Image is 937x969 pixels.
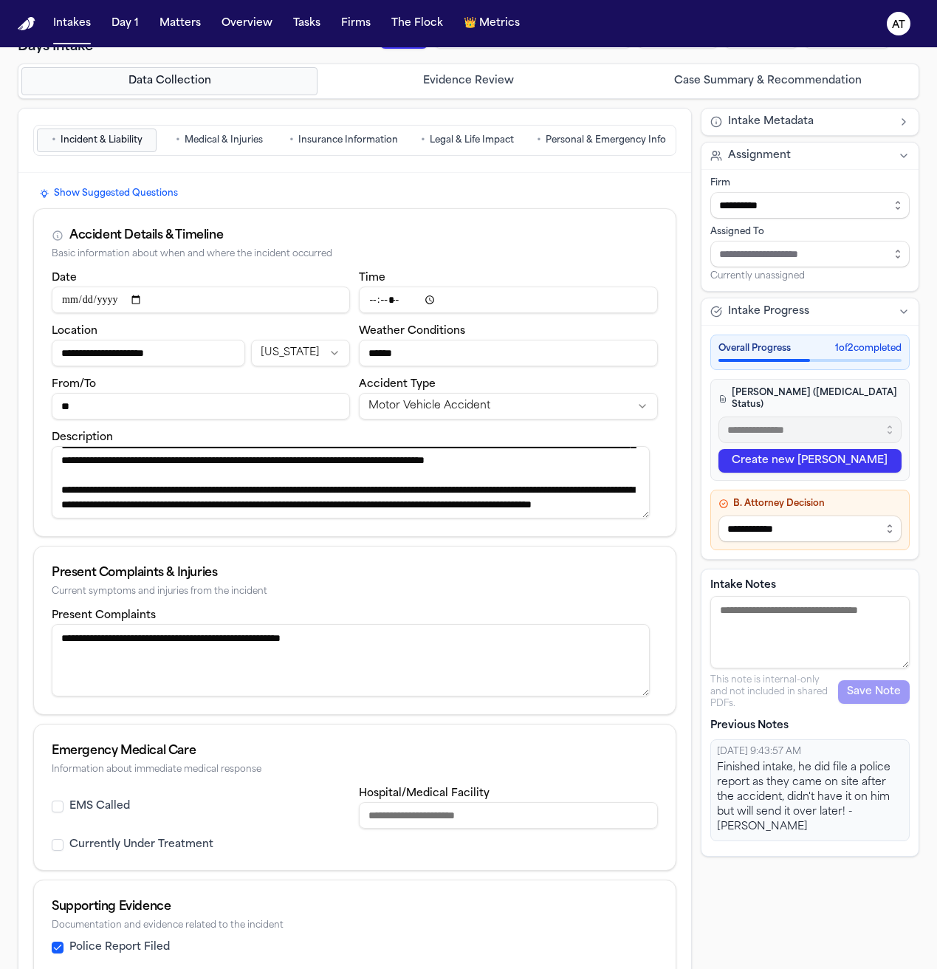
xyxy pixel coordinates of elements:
button: Incident state [251,340,351,366]
p: This note is internal-only and not included in shared PDFs. [710,674,838,710]
span: Assignment [728,148,791,163]
button: Create new [PERSON_NAME] [718,449,902,473]
button: Go to Evidence Review step [320,67,617,95]
input: Incident location [52,340,245,366]
button: Tasks [287,10,326,37]
button: Go to Incident & Liability [37,129,157,152]
span: Currently unassigned [710,270,805,282]
button: Matters [154,10,207,37]
div: Finished intake, he did file a police report as they came on site after the accident, didn't have... [717,761,903,835]
div: Information about immediate medical response [52,764,658,775]
div: Update intake status [489,177,540,326]
span: 1 of 2 completed [835,343,902,355]
a: Home [18,17,35,31]
button: Go to Data Collection step [21,67,318,95]
h1: [PERSON_NAME] Days Intake [512,329,583,482]
nav: Intake steps [21,67,916,95]
div: Firm [710,177,910,189]
input: Weather conditions [359,340,657,366]
label: Description [52,432,113,443]
label: Currently Under Treatment [69,838,213,852]
img: Finch Logo [18,17,35,31]
div: Supporting Evidence [52,898,658,916]
label: From/To [52,379,96,390]
div: Basic information about when and where the incident occurred [52,249,658,260]
p: Previous Notes [710,719,910,733]
span: • [176,133,180,148]
button: Intake Metadata [701,109,919,135]
label: Date [52,273,77,284]
span: Personal & Emergency Info [546,134,666,146]
div: Assigned To [710,226,910,238]
input: Hospital or medical facility [359,802,657,829]
div: [DATE] 9:43:57 AM [717,746,903,758]
textarea: Intake notes [710,596,910,668]
button: Go to Case Summary & Recommendation step [619,67,916,95]
button: Intake Progress [701,298,919,325]
button: Day 1 [106,10,145,37]
div: Accident Details & Timeline [69,227,223,244]
label: Police Report Filed [69,940,170,955]
textarea: Incident description [52,446,650,518]
button: Assignment [701,143,919,169]
button: Save [465,74,498,126]
input: Incident date [52,287,350,313]
span: Insurance Information [298,134,398,146]
button: Go to Legal & Life Impact [408,129,527,152]
span: Intake Progress [728,304,809,319]
label: Intake Notes [710,578,910,593]
button: Overview [216,10,278,37]
label: EMS Called [69,799,130,814]
span: • [289,133,294,148]
span: Medical & Injuries [185,134,263,146]
button: Firms [335,10,377,37]
span: Intake Metadata [728,114,814,129]
span: Overall Progress [718,343,791,355]
div: Emergency Medical Care [52,742,658,760]
h4: [PERSON_NAME] ([MEDICAL_DATA] Status) [718,387,902,411]
div: Present Complaints & Injuries [52,564,658,582]
span: Sent for Client Signature [496,200,538,326]
button: Intakes [47,10,97,37]
div: Current symptoms and injuries from the incident [52,586,658,598]
button: The Flock [385,10,449,37]
span: • [537,133,541,148]
label: Accident Type [359,379,436,390]
button: crownMetrics [458,10,526,37]
input: Select firm [710,192,910,219]
div: Documentation and evidence related to the incident [52,920,658,931]
input: Assign to staff member [710,241,910,267]
button: Show Suggested Questions [33,185,184,202]
label: Weather Conditions [359,326,465,337]
label: Time [359,273,385,284]
span: • [52,133,56,148]
h4: B. Attorney Decision [718,498,902,510]
label: Hospital/Medical Facility [359,788,490,799]
input: Incident time [359,287,657,313]
button: Go to Medical & Injuries [159,129,279,152]
input: From/To destination [52,393,350,420]
label: Location [52,326,97,337]
button: Go to Personal & Emergency Info [530,129,673,152]
span: • [421,133,425,148]
button: Go to Insurance Information [283,129,405,152]
label: Present Complaints [52,610,156,621]
textarea: Present complaints [52,624,650,696]
span: Incident & Liability [61,134,143,146]
span: Legal & Life Impact [430,134,514,146]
